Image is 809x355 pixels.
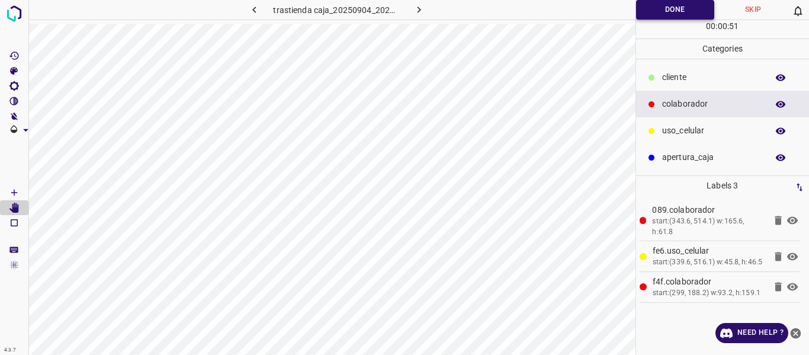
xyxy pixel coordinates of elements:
[1,346,19,355] div: 4.3.7
[662,71,762,84] p: cliente
[653,245,766,257] p: fe6.uso_celular
[788,323,803,343] button: close-help
[640,176,806,196] p: Labels 3
[273,3,400,20] h6: trastienda caja_20250904_202243_606787.jpg
[715,323,788,343] a: Need Help ?
[662,151,762,164] p: apertura_caja
[4,3,25,24] img: logo
[653,276,766,288] p: f4f.colaborador
[652,216,765,237] div: start:(343.6, 514.1) w:165.6, h:61.8
[718,20,727,33] p: 00
[653,288,766,299] div: start:(299, 188.2) w:93.2, h:159.1
[706,20,715,33] p: 00
[652,204,765,216] p: 089.colaborador
[729,20,739,33] p: 51
[662,98,762,110] p: colaborador
[653,257,766,268] div: start:(339.6, 516.1) w:45.8, h:46.5
[706,20,739,39] div: : :
[662,124,762,137] p: uso_celular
